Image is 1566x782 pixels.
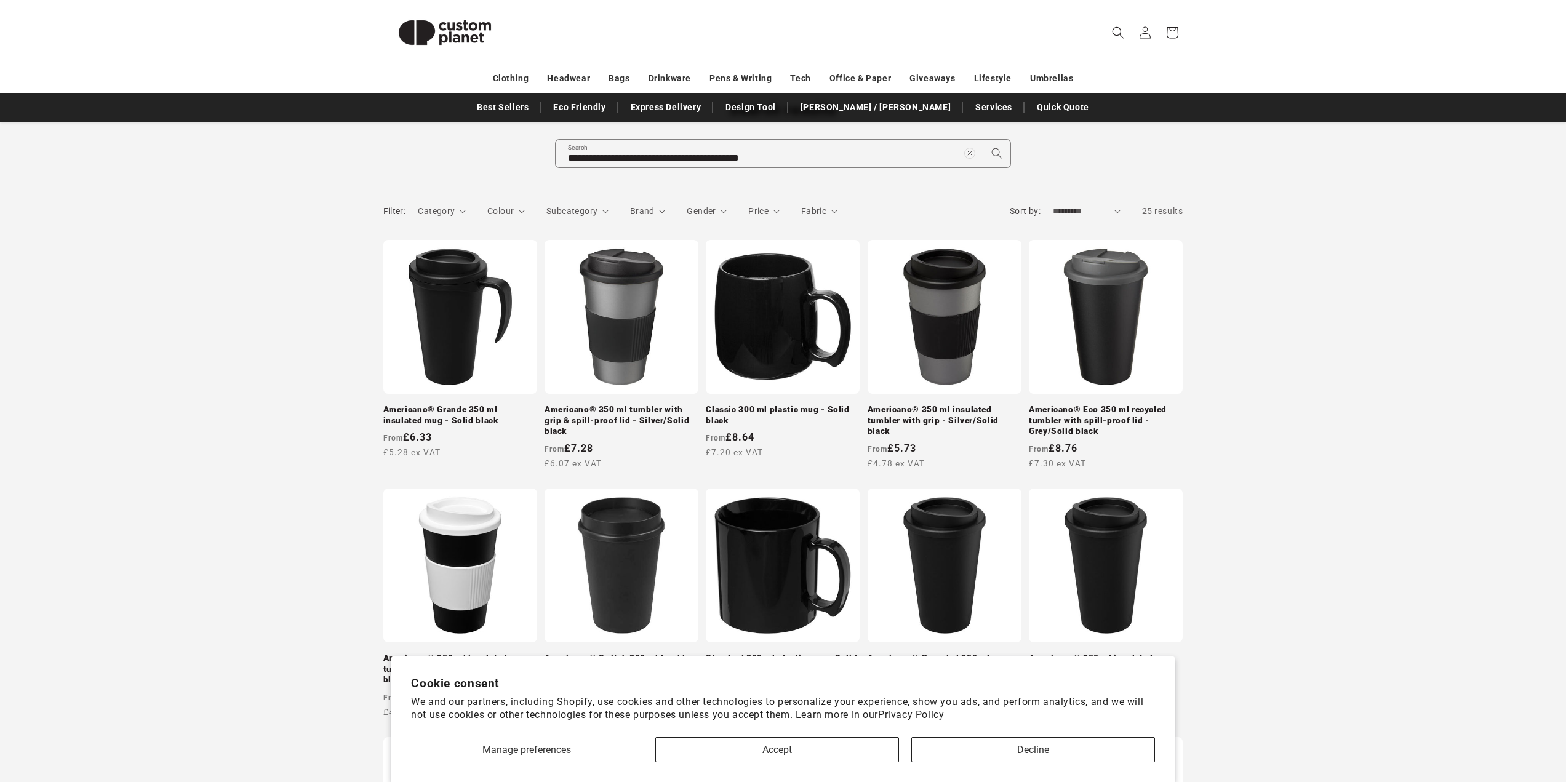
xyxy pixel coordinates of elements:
a: Americano® Switch 300 ml tumbler with 360° lid - Solid black [545,653,698,674]
a: [PERSON_NAME] / [PERSON_NAME] [794,97,957,118]
a: Americano® 350 ml insulated tumbler with grip - Solid black/White [383,653,537,685]
button: Search [983,140,1010,167]
a: Eco Friendly [547,97,612,118]
a: Quick Quote [1031,97,1095,118]
summary: Category (0 selected) [418,205,466,218]
h2: Filter: [383,205,406,218]
span: Colour [487,206,514,216]
a: Pens & Writing [709,68,772,89]
span: 25 results [1142,206,1183,216]
a: Express Delivery [625,97,708,118]
summary: Search [1105,19,1132,46]
a: Americano® Recycled 350 ml insulated tumbler - Solid black [868,653,1021,674]
summary: Price [748,205,780,218]
span: Gender [687,206,716,216]
a: Americano® 350 ml insulated tumbler - Solid black [1029,653,1183,674]
a: Office & Paper [829,68,891,89]
a: Services [969,97,1018,118]
label: Sort by: [1010,206,1041,216]
iframe: Chat Widget [1360,649,1566,782]
button: Clear search term [956,140,983,167]
a: Lifestyle [974,68,1012,89]
a: Americano® 350 ml tumbler with grip & spill-proof lid - Silver/Solid black [545,404,698,437]
a: Clothing [493,68,529,89]
span: Fabric [801,206,826,216]
a: Privacy Policy [878,709,944,720]
summary: Subcategory (0 selected) [546,205,609,218]
summary: Colour (0 selected) [487,205,525,218]
a: Design Tool [719,97,782,118]
a: Americano® Grande 350 ml insulated mug - Solid black [383,404,537,426]
a: Drinkware [649,68,691,89]
a: Bags [609,68,629,89]
a: Giveaways [909,68,955,89]
h2: Cookie consent [411,676,1155,690]
span: Subcategory [546,206,597,216]
span: Brand [630,206,655,216]
span: Category [418,206,455,216]
button: Manage preferences [411,737,642,762]
a: Headwear [547,68,590,89]
span: Price [748,206,769,216]
span: Manage preferences [482,744,571,756]
a: Best Sellers [471,97,535,118]
p: We and our partners, including Shopify, use cookies and other technologies to personalize your ex... [411,696,1155,722]
a: Americano® Eco 350 ml recycled tumbler with spill-proof lid - Grey/Solid black [1029,404,1183,437]
a: Standard 300 ml plastic mug - Solid black [706,653,860,674]
a: Umbrellas [1030,68,1073,89]
a: Tech [790,68,810,89]
button: Accept [655,737,899,762]
summary: Brand (0 selected) [630,205,666,218]
summary: Gender (0 selected) [687,205,727,218]
summary: Fabric (0 selected) [801,205,837,218]
img: Custom Planet [383,5,506,60]
a: Classic 300 ml plastic mug - Solid black [706,404,860,426]
a: Americano® 350 ml insulated tumbler with grip - Silver/Solid black [868,404,1021,437]
button: Decline [911,737,1155,762]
